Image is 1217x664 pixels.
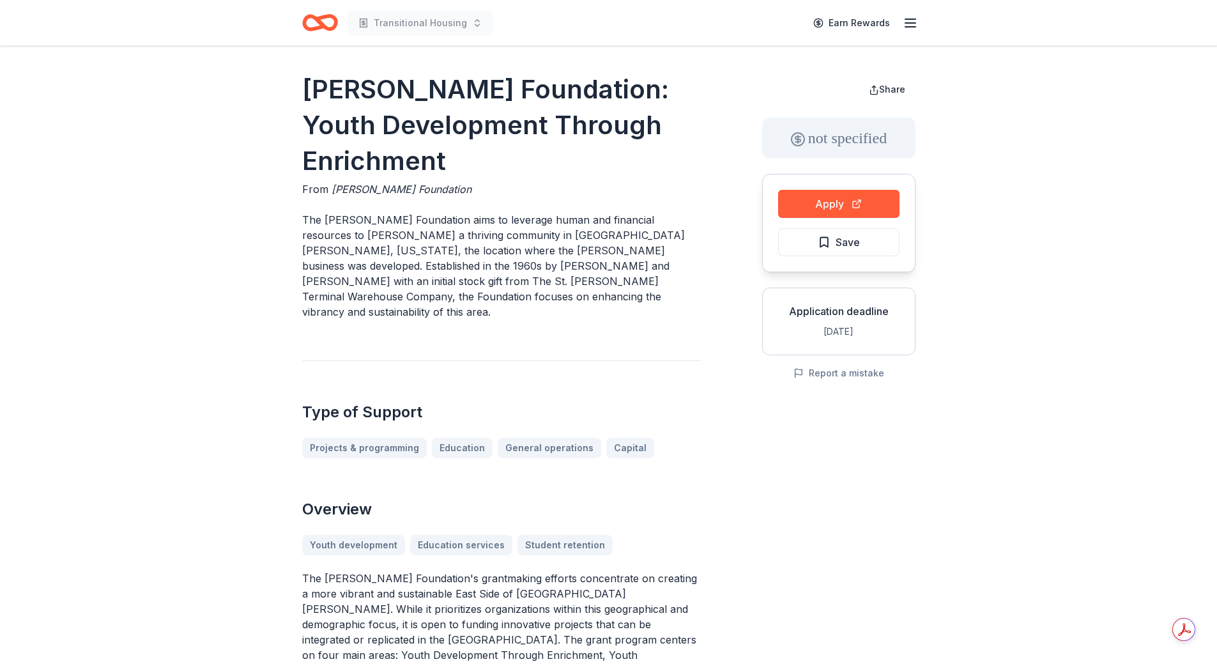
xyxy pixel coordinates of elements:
[836,234,860,251] span: Save
[302,402,701,422] h2: Type of Support
[302,181,701,197] div: From
[773,304,905,319] div: Application deadline
[498,438,601,458] a: General operations
[606,438,654,458] a: Capital
[302,499,701,520] h2: Overview
[859,77,915,102] button: Share
[374,15,467,31] span: Transitional Housing
[879,84,905,95] span: Share
[302,8,338,38] a: Home
[773,324,905,339] div: [DATE]
[302,72,701,179] h1: [PERSON_NAME] Foundation: Youth Development Through Enrichment
[793,366,884,381] button: Report a mistake
[302,212,701,320] p: The [PERSON_NAME] Foundation aims to leverage human and financial resources to [PERSON_NAME] a th...
[332,183,471,196] span: [PERSON_NAME] Foundation
[778,190,899,218] button: Apply
[432,438,493,458] a: Education
[348,10,493,36] button: Transitional Housing
[778,228,899,256] button: Save
[302,438,427,458] a: Projects & programming
[806,12,898,35] a: Earn Rewards
[762,118,915,158] div: not specified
